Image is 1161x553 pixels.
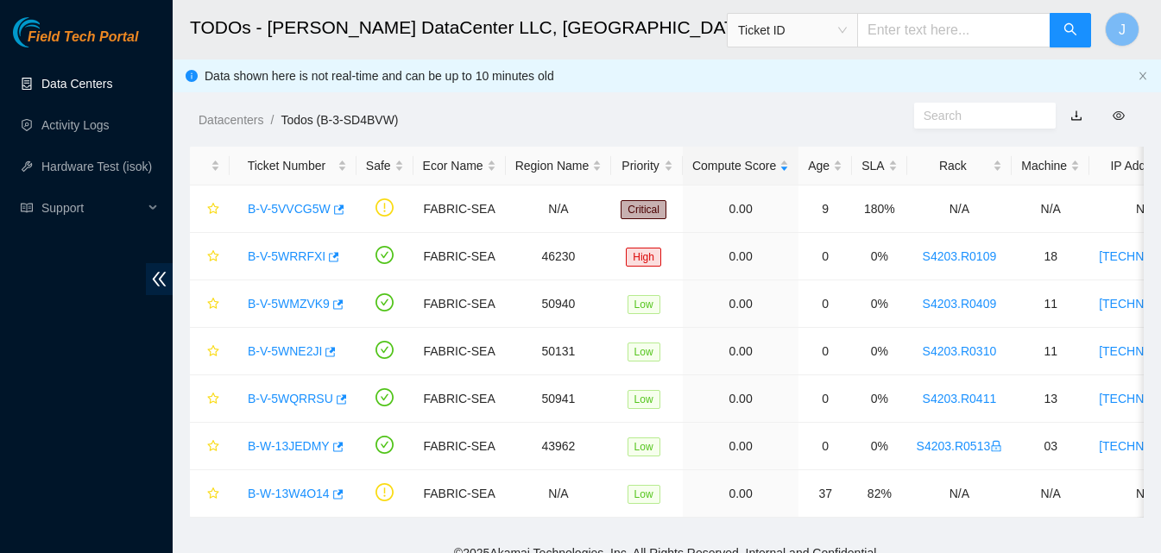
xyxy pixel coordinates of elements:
a: S4203.R0513lock [917,439,1003,453]
span: check-circle [375,293,394,311]
td: 0% [852,233,906,280]
span: check-circle [375,388,394,406]
button: star [199,385,220,412]
span: star [207,487,219,501]
span: eye [1113,110,1125,122]
span: check-circle [375,341,394,359]
td: 0% [852,423,906,470]
td: 0.00 [683,280,798,328]
a: B-V-5WNE2JI [248,344,322,358]
span: Low [628,390,660,409]
td: 0.00 [683,233,798,280]
td: 46230 [506,233,612,280]
span: Low [628,485,660,504]
td: 0.00 [683,185,798,233]
a: S4203.R0411 [923,392,997,405]
td: 50131 [506,328,612,375]
span: Support [41,191,143,225]
span: star [207,250,219,264]
span: exclamation-circle [375,198,394,217]
td: 0.00 [683,470,798,518]
span: close [1138,71,1148,81]
button: close [1138,71,1148,82]
a: Activity Logs [41,118,110,132]
span: Field Tech Portal [28,29,138,46]
td: 0 [798,423,852,470]
button: search [1050,13,1091,47]
a: B-W-13W4O14 [248,487,330,500]
td: 0% [852,280,906,328]
span: Critical [621,200,666,219]
a: B-V-5VVCG5W [248,202,331,216]
td: FABRIC-SEA [413,233,506,280]
td: 0 [798,375,852,423]
td: FABRIC-SEA [413,328,506,375]
span: star [207,345,219,359]
td: 0 [798,328,852,375]
span: read [21,202,33,214]
td: 0.00 [683,375,798,423]
td: FABRIC-SEA [413,375,506,423]
a: Hardware Test (isok) [41,160,152,173]
span: / [270,113,274,127]
td: 50941 [506,375,612,423]
span: check-circle [375,246,394,264]
td: N/A [1012,185,1089,233]
span: star [207,393,219,406]
a: Todos (B-3-SD4BVW) [281,113,398,127]
button: star [199,195,220,223]
td: 43962 [506,423,612,470]
td: 0% [852,328,906,375]
td: 11 [1012,328,1089,375]
td: FABRIC-SEA [413,185,506,233]
td: N/A [506,185,612,233]
td: 37 [798,470,852,518]
td: N/A [907,470,1013,518]
span: search [1063,22,1077,39]
a: B-V-5WMZVK9 [248,297,330,311]
td: N/A [907,185,1013,233]
button: star [199,242,220,270]
span: star [207,440,219,454]
button: star [199,432,220,460]
td: N/A [1012,470,1089,518]
span: exclamation-circle [375,483,394,501]
a: Data Centers [41,77,112,91]
a: download [1070,109,1082,123]
a: S4203.R0310 [923,344,997,358]
td: 18 [1012,233,1089,280]
td: 50940 [506,280,612,328]
a: B-W-13JEDMY [248,439,330,453]
td: 13 [1012,375,1089,423]
span: Low [628,437,660,456]
td: 0 [798,233,852,280]
td: 0 [798,280,852,328]
span: check-circle [375,436,394,454]
span: double-left [146,263,173,295]
span: Low [628,295,660,314]
td: 82% [852,470,906,518]
td: FABRIC-SEA [413,470,506,518]
a: Akamai TechnologiesField Tech Portal [13,31,138,53]
td: 0.00 [683,328,798,375]
img: Akamai Technologies [13,17,87,47]
a: B-V-5WRRFXI [248,249,325,263]
button: star [199,480,220,507]
input: Enter text here... [857,13,1051,47]
a: B-V-5WQRRSU [248,392,333,405]
span: star [207,203,219,217]
a: S4203.R0109 [923,249,997,263]
button: star [199,290,220,317]
button: J [1105,12,1139,47]
span: High [626,248,661,267]
span: star [207,298,219,311]
td: 9 [798,185,852,233]
td: FABRIC-SEA [413,423,506,470]
span: lock [990,440,1002,452]
td: 180% [852,185,906,233]
a: S4203.R0409 [923,297,997,311]
td: N/A [506,470,612,518]
td: 0.00 [683,423,798,470]
td: 11 [1012,280,1089,328]
span: Low [628,342,660,361]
